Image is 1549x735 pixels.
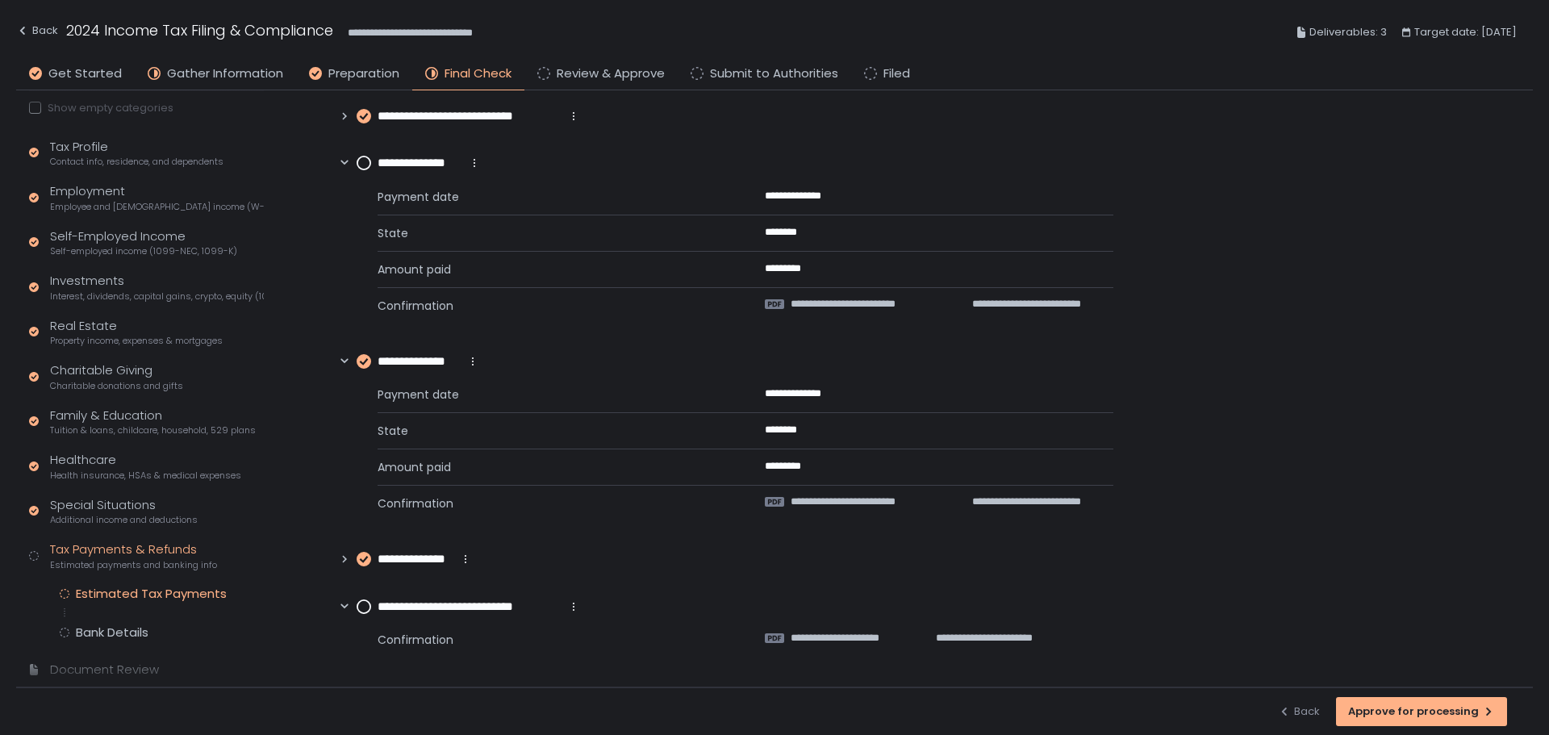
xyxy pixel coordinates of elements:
[50,317,223,348] div: Real Estate
[50,541,217,571] div: Tax Payments & Refunds
[50,514,198,526] span: Additional income and deductions
[76,586,227,602] div: Estimated Tax Payments
[1414,23,1517,42] span: Target date: [DATE]
[378,386,726,403] span: Payment date
[16,21,58,40] div: Back
[50,451,241,482] div: Healthcare
[50,380,183,392] span: Charitable donations and gifts
[378,459,726,475] span: Amount paid
[883,65,910,83] span: Filed
[378,495,726,512] span: Confirmation
[50,559,217,571] span: Estimated payments and banking info
[50,182,264,213] div: Employment
[378,423,726,439] span: State
[328,65,399,83] span: Preparation
[50,138,223,169] div: Tax Profile
[1278,704,1320,719] div: Back
[50,661,159,679] div: Document Review
[378,261,726,278] span: Amount paid
[1278,697,1320,726] button: Back
[50,496,198,527] div: Special Situations
[1309,23,1387,42] span: Deliverables: 3
[50,290,264,303] span: Interest, dividends, capital gains, crypto, equity (1099s, K-1s)
[1336,697,1507,726] button: Approve for processing
[50,272,264,303] div: Investments
[50,470,241,482] span: Health insurance, HSAs & medical expenses
[50,424,256,436] span: Tuition & loans, childcare, household, 529 plans
[48,65,122,83] span: Get Started
[50,228,237,258] div: Self-Employed Income
[378,298,726,314] span: Confirmation
[710,65,838,83] span: Submit to Authorities
[445,65,511,83] span: Final Check
[50,245,237,257] span: Self-employed income (1099-NEC, 1099-K)
[66,19,333,41] h1: 2024 Income Tax Filing & Compliance
[50,407,256,437] div: Family & Education
[378,189,726,205] span: Payment date
[378,632,726,648] span: Confirmation
[50,361,183,392] div: Charitable Giving
[50,201,264,213] span: Employee and [DEMOGRAPHIC_DATA] income (W-2s)
[167,65,283,83] span: Gather Information
[557,65,665,83] span: Review & Approve
[50,156,223,168] span: Contact info, residence, and dependents
[50,335,223,347] span: Property income, expenses & mortgages
[76,624,148,641] div: Bank Details
[16,19,58,46] button: Back
[1348,704,1495,719] div: Approve for processing
[378,225,726,241] span: State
